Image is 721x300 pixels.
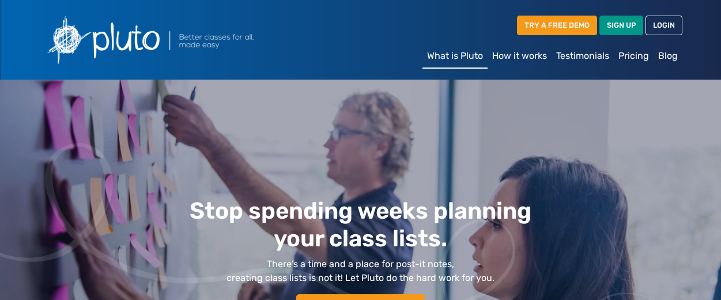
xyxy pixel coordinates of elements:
[645,16,682,35] a: LOGIN
[517,16,597,35] a: TRY A FREE DEMO
[654,44,682,67] a: Blog
[422,44,488,69] a: What is Pluto
[39,9,316,70] img: Pluto logo with the text Better classes for all, made easy
[599,16,643,35] a: SIGN UP
[614,44,654,67] a: Pricing
[108,197,613,253] h1: Stop spending weeks planning your class lists.
[108,257,613,285] p: There’s a time and a place for post-it notes, creating class lists is not it! Let Pluto do the ha...
[488,44,552,67] a: How it works
[552,44,614,67] a: Testimonials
